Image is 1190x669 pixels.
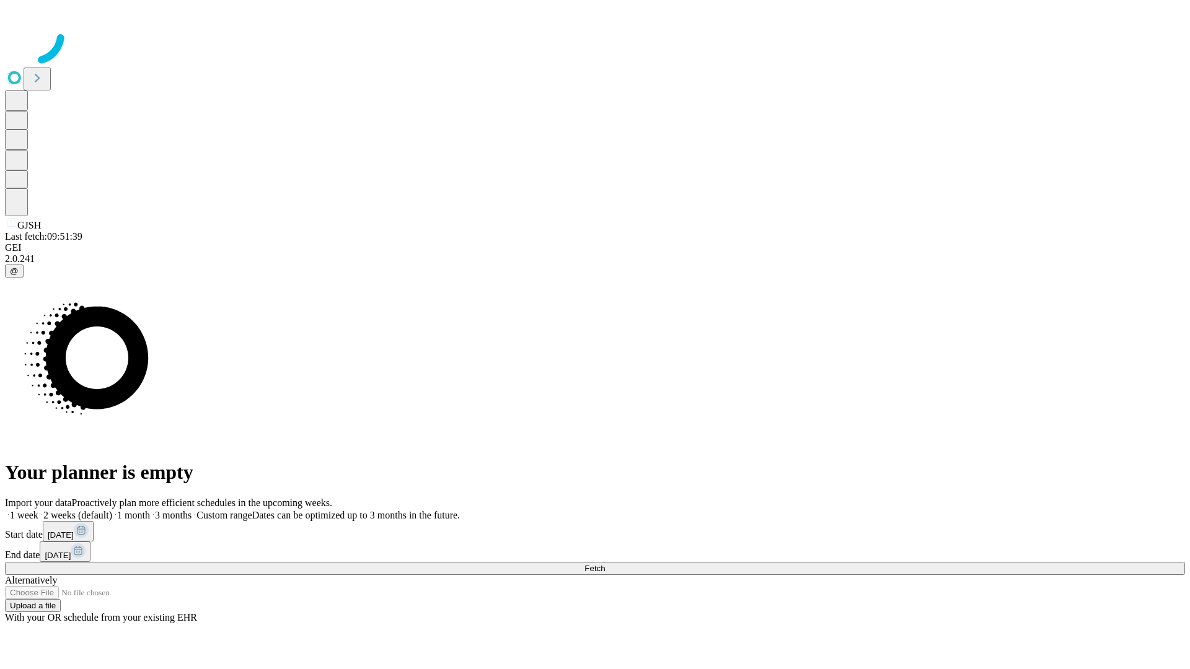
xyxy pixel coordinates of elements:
[584,564,605,573] span: Fetch
[5,521,1185,541] div: Start date
[5,562,1185,575] button: Fetch
[43,510,112,520] span: 2 weeks (default)
[5,541,1185,562] div: End date
[117,510,150,520] span: 1 month
[17,220,41,230] span: GJSH
[5,612,197,623] span: With your OR schedule from your existing EHR
[5,242,1185,253] div: GEI
[5,253,1185,265] div: 2.0.241
[5,461,1185,484] h1: Your planner is empty
[5,265,24,278] button: @
[72,497,332,508] span: Proactively plan more efficient schedules in the upcoming weeks.
[5,231,82,242] span: Last fetch: 09:51:39
[5,497,72,508] span: Import your data
[43,521,94,541] button: [DATE]
[5,575,57,585] span: Alternatively
[45,551,71,560] span: [DATE]
[5,599,61,612] button: Upload a file
[10,510,38,520] span: 1 week
[155,510,192,520] span: 3 months
[10,266,19,276] span: @
[196,510,252,520] span: Custom range
[40,541,90,562] button: [DATE]
[48,530,74,540] span: [DATE]
[252,510,460,520] span: Dates can be optimized up to 3 months in the future.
